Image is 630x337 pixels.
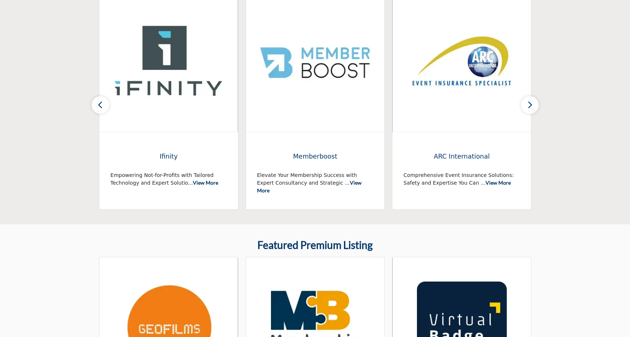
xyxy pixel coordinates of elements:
[110,147,227,166] a: Ifinity
[110,171,227,187] p: Empowering Not-for-Profits with Tailored Technology and Expert Solutio...
[257,180,362,193] a: View More
[486,180,511,186] a: View More
[257,152,374,161] span: Memberboost
[403,147,520,166] a: ARC International
[257,239,373,251] h2: Featured Premium Listing
[193,180,218,186] a: View More
[257,171,374,195] p: Elevate Your Membership Success with Expert Consultancy and Strategic ...
[257,147,374,166] a: Memberboost
[403,171,520,187] p: Comprehensive Event Insurance Solutions: Safety and Expertise You Can ...
[110,152,227,161] span: Ifinity
[403,152,520,161] span: ARC International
